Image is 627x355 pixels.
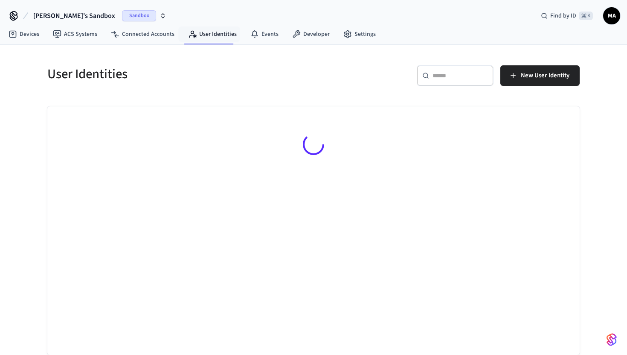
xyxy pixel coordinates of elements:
a: ACS Systems [46,26,104,42]
button: New User Identity [500,65,580,86]
a: Devices [2,26,46,42]
h5: User Identities [47,65,308,83]
div: Find by ID⌘ K [534,8,600,23]
span: Sandbox [122,10,156,21]
span: [PERSON_NAME]'s Sandbox [33,11,115,21]
span: MA [604,8,619,23]
span: New User Identity [521,70,569,81]
span: Find by ID [550,12,576,20]
a: User Identities [181,26,244,42]
span: ⌘ K [579,12,593,20]
button: MA [603,7,620,24]
a: Events [244,26,285,42]
a: Settings [337,26,383,42]
a: Connected Accounts [104,26,181,42]
img: SeamLogoGradient.69752ec5.svg [607,333,617,346]
a: Developer [285,26,337,42]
